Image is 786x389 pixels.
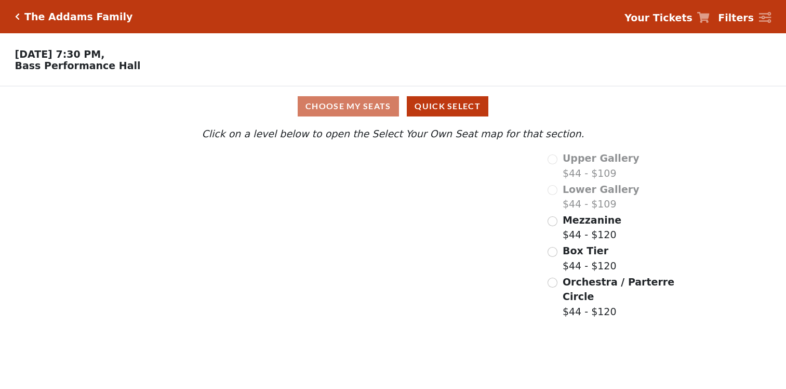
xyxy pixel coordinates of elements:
[563,213,621,242] label: $44 - $120
[105,126,680,141] p: Click on a level below to open the Select Your Own Seat map for that section.
[407,96,488,116] button: Quick Select
[563,275,676,319] label: $44 - $120
[563,243,617,273] label: $44 - $120
[203,191,378,246] path: Lower Gallery - Seats Available: 0
[563,184,640,195] span: Lower Gallery
[563,245,608,256] span: Box Tier
[563,152,640,164] span: Upper Gallery
[563,182,640,212] label: $44 - $109
[563,276,674,303] span: Orchestra / Parterre Circle
[563,151,640,180] label: $44 - $109
[718,12,754,23] strong: Filters
[718,10,771,25] a: Filters
[624,10,710,25] a: Your Tickets
[24,11,132,23] h5: The Addams Family
[190,158,355,198] path: Upper Gallery - Seats Available: 0
[624,12,692,23] strong: Your Tickets
[15,13,20,20] a: Click here to go back to filters
[563,214,621,226] span: Mezzanine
